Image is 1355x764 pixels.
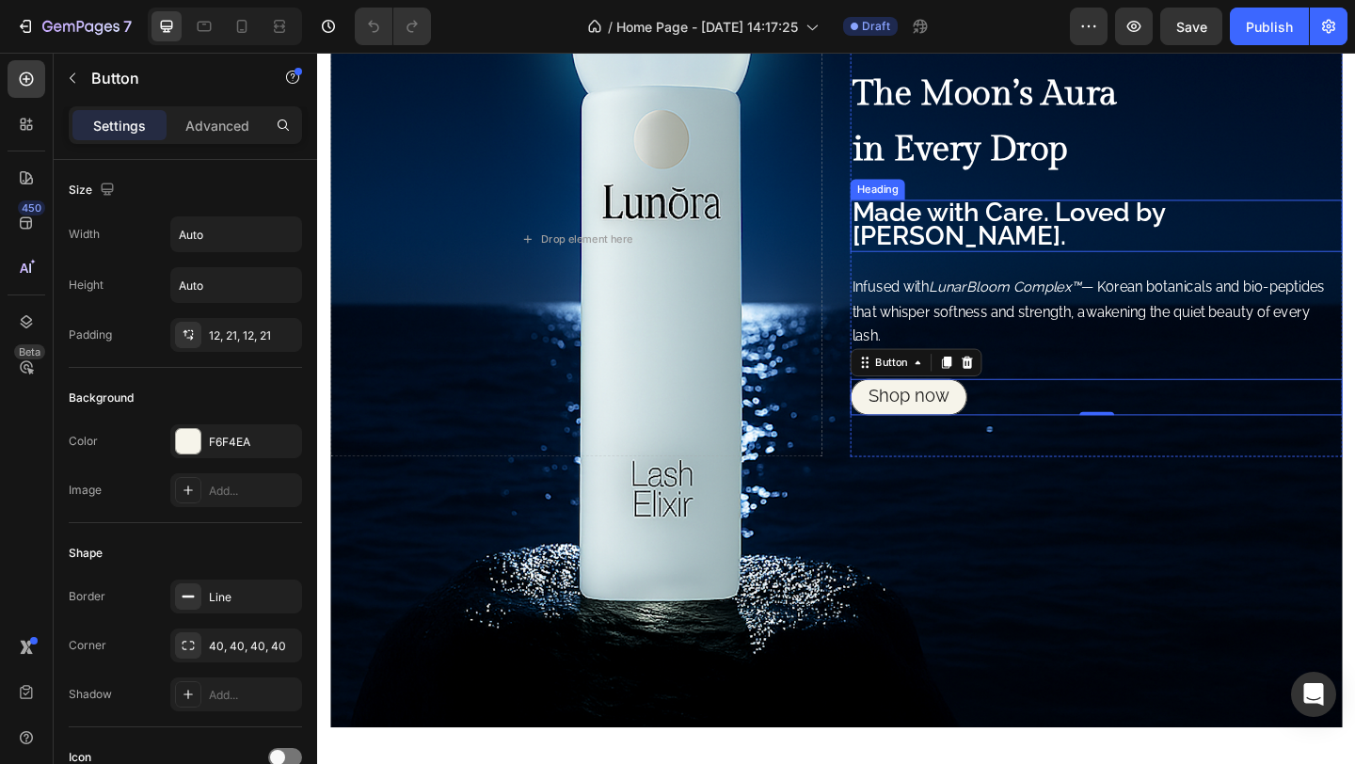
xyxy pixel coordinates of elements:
[209,483,297,500] div: Add...
[209,327,297,344] div: 12, 21, 12, 21
[582,83,816,127] strong: in Every Drop
[1160,8,1222,45] button: Save
[69,390,134,406] div: Background
[69,178,119,203] div: Size
[317,53,1355,764] iframe: Design area
[8,8,140,45] button: 7
[209,434,297,451] div: F6F4EA
[1230,8,1309,45] button: Publish
[1176,19,1207,35] span: Save
[69,588,105,605] div: Border
[185,116,249,135] p: Advanced
[580,355,707,394] button: <p><span style="color:#191919;font-size:20px;">Shop now</span></p>
[69,482,102,499] div: Image
[1246,17,1293,37] div: Publish
[171,217,301,251] input: Auto
[69,226,100,243] div: Width
[209,589,297,606] div: Line
[18,200,45,215] div: 450
[616,17,798,37] span: Home Page - [DATE] 14:17:25
[69,326,112,343] div: Padding
[355,8,431,45] div: Undo/Redo
[608,17,613,37] span: /
[1291,672,1336,717] div: Open Intercom Messenger
[69,433,98,450] div: Color
[582,156,921,215] span: Made with Care. Loved by [PERSON_NAME].
[665,246,831,263] i: LunarBloom Complex™
[69,545,103,562] div: Shape
[93,116,146,135] p: Settings
[209,687,297,704] div: Add...
[603,328,646,345] div: Button
[123,15,132,38] p: 7
[91,67,251,89] p: Button
[171,268,301,302] input: Auto
[599,361,687,384] span: Shop now
[582,246,1095,318] span: Infused with — Korean botanicals and bio-peptides that whisper softness and strength, awakening t...
[209,638,297,655] div: 40, 40, 40, 40
[862,18,890,35] span: Draft
[14,344,45,359] div: Beta
[69,686,112,703] div: Shadow
[583,140,635,157] div: Heading
[69,637,106,654] div: Corner
[69,277,104,294] div: Height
